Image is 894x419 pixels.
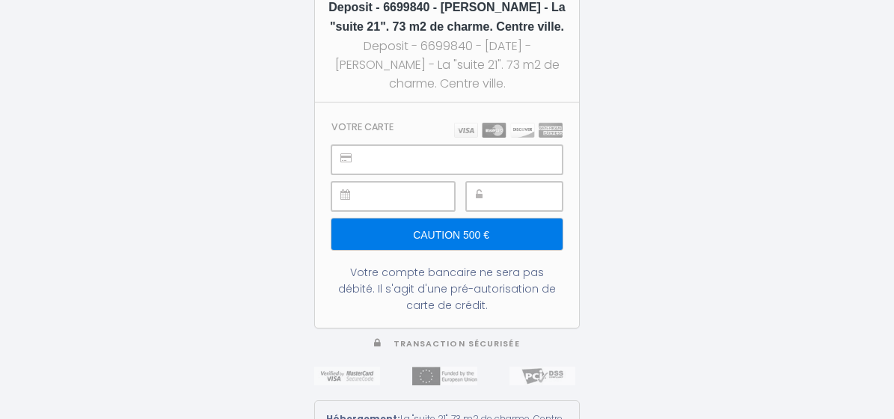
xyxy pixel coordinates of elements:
[328,37,566,93] div: Deposit - 6699840 - [DATE] - [PERSON_NAME] - La "suite 21". 73 m2 de charme. Centre ville.
[331,218,563,250] input: Caution 500 €
[394,338,520,349] span: Transaction sécurisée
[365,146,562,174] iframe: Secure payment input frame
[331,121,394,132] h3: Votre carte
[331,264,563,314] div: Votre compte bancaire ne sera pas débité. Il s'agit d'une pré-autorisation de carte de crédit.
[500,183,562,210] iframe: Secure payment input frame
[454,123,563,138] img: carts.png
[365,183,454,210] iframe: Secure payment input frame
